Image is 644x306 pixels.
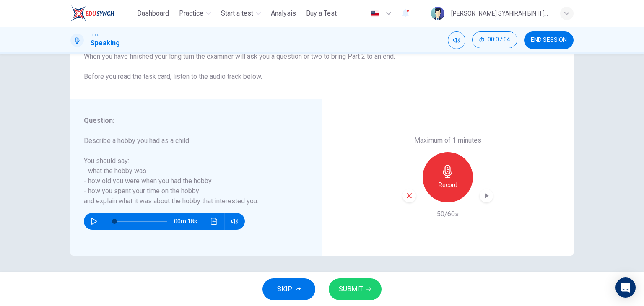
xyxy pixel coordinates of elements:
[524,31,574,49] button: END SESSION
[439,180,457,190] h6: Record
[174,213,204,230] span: 00m 18s
[84,136,298,206] h6: Describe a hobby you had as a child. You should say: - what the hobby was - how old you were when...
[267,6,299,21] button: Analysis
[218,6,264,21] button: Start a test
[84,116,298,126] h6: Question :
[306,8,337,18] span: Buy a Test
[488,36,510,43] span: 00:07:04
[70,5,134,22] a: ELTC logo
[277,283,292,295] span: SKIP
[179,8,203,18] span: Practice
[91,38,120,48] h1: Speaking
[262,278,315,300] button: SKIP
[91,32,99,38] span: CEFR
[448,31,465,49] div: Mute
[472,31,517,48] button: 00:07:04
[271,8,296,18] span: Analysis
[451,8,550,18] div: [PERSON_NAME] SYAHIRAH BINTI [PERSON_NAME]
[431,7,444,20] img: Profile picture
[70,5,114,22] img: ELTC logo
[615,277,636,298] div: Open Intercom Messenger
[414,135,481,145] h6: Maximum of 1 minutes
[137,8,169,18] span: Dashboard
[303,6,340,21] button: Buy a Test
[437,209,459,219] h6: 50/60s
[339,283,363,295] span: SUBMIT
[329,278,382,300] button: SUBMIT
[423,152,473,202] button: Record
[208,213,221,230] button: Click to see the audio transcription
[472,31,517,49] div: Hide
[134,6,172,21] button: Dashboard
[176,6,214,21] button: Practice
[221,8,253,18] span: Start a test
[370,10,380,17] img: en
[531,37,567,44] span: END SESSION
